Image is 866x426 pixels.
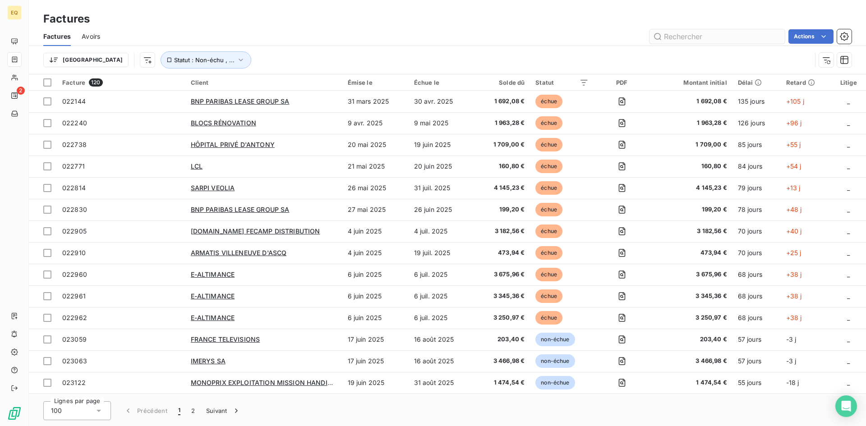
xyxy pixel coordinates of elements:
span: -3 j [786,357,797,365]
span: 022905 [62,227,87,235]
span: 022771 [62,162,85,170]
span: 473,94 € [480,248,525,257]
span: 199,20 € [655,205,727,214]
div: Open Intercom Messenger [835,395,857,417]
span: _ [847,314,850,321]
span: +38 j [786,270,802,278]
td: 57 jours [732,329,781,350]
button: Actions [788,29,834,44]
span: _ [847,119,850,127]
span: _ [847,270,850,278]
td: 4 juil. 2025 [409,220,475,242]
td: 68 jours [732,264,781,285]
span: _ [847,249,850,257]
span: non-échue [535,376,575,389]
span: IMERYS SA [191,357,226,365]
span: 022814 [62,184,86,192]
span: HÔPITAL PRIVÉ D'ANTONY [191,141,275,148]
td: 6 juil. 2025 [409,285,475,307]
span: 022144 [62,97,86,105]
td: 70 jours [732,242,781,264]
span: 100 [51,406,62,415]
div: Échue le [414,79,470,86]
span: MONOPRIX EXPLOITATION MISSION HANDICAP [191,379,341,386]
span: échue [535,116,562,130]
td: 16 août 2025 [409,329,475,350]
span: échue [535,289,562,303]
div: PDF [599,79,645,86]
div: Retard [786,79,826,86]
span: +55 j [786,141,801,148]
span: +40 j [786,227,802,235]
span: 1 963,28 € [655,119,727,128]
td: 17 juin 2025 [342,350,409,372]
span: 3 345,36 € [655,292,727,301]
span: Facture [62,79,85,86]
span: 1 709,00 € [480,140,525,149]
span: [DOMAIN_NAME] FECAMP DISTRIBUTION [191,227,320,235]
span: BLOCS RÉNOVATION [191,119,256,127]
td: 78 jours [732,199,781,220]
span: +25 j [786,249,802,257]
td: 79 jours [732,177,781,199]
span: 3 250,97 € [480,313,525,322]
span: FRANCE TELEVISIONS [191,335,260,343]
td: 31 août 2025 [409,394,475,415]
span: 022961 [62,292,86,300]
td: 70 jours [732,220,781,242]
input: Rechercher [649,29,785,44]
td: 26 juin 2025 [409,199,475,220]
td: 19 juil. 2025 [409,242,475,264]
span: 473,94 € [655,248,727,257]
td: 6 juin 2025 [342,307,409,329]
span: _ [847,335,850,343]
span: _ [847,357,850,365]
span: 1 474,54 € [655,378,727,387]
span: 023063 [62,357,87,365]
span: 3 675,96 € [480,270,525,279]
span: LCL [191,162,203,170]
span: 3 466,98 € [480,357,525,366]
div: Litige [837,79,861,86]
span: 203,40 € [655,335,727,344]
button: 1 [173,401,186,420]
span: non-échue [535,354,575,368]
td: 6 juil. 2025 [409,264,475,285]
div: Statut [535,79,588,86]
td: 27 mai 2025 [342,199,409,220]
td: 19 juin 2025 [342,372,409,394]
button: Statut : Non-échu , ... [161,51,251,69]
span: 1 [178,406,180,415]
span: _ [847,184,850,192]
span: 022962 [62,314,87,321]
span: Avoirs [82,32,100,41]
td: 26 mai 2025 [342,177,409,199]
td: 16 août 2025 [409,350,475,372]
span: _ [847,141,850,148]
span: 022240 [62,119,87,127]
span: 199,20 € [480,205,525,214]
span: 022960 [62,270,87,278]
span: _ [847,227,850,235]
td: 30 avr. 2025 [409,91,475,112]
span: 022738 [62,141,87,148]
span: BNP PARIBAS LEASE GROUP SA [191,97,290,105]
span: 3 182,56 € [655,227,727,236]
span: échue [535,224,562,238]
td: 135 jours [732,91,781,112]
span: non-échue [535,333,575,346]
span: E-ALTIMANCE [191,314,235,321]
td: 9 mai 2025 [409,112,475,134]
span: E-ALTIMANCE [191,270,235,278]
td: 57 jours [732,350,781,372]
span: +38 j [786,314,802,321]
td: 126 jours [732,112,781,134]
span: _ [847,379,850,386]
span: 160,80 € [655,162,727,171]
td: 17 juin 2025 [342,329,409,350]
span: échue [535,95,562,108]
span: +48 j [786,206,802,213]
span: SARPI VEOLIA [191,184,235,192]
td: 6 juil. 2025 [409,307,475,329]
span: -18 j [786,379,799,386]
